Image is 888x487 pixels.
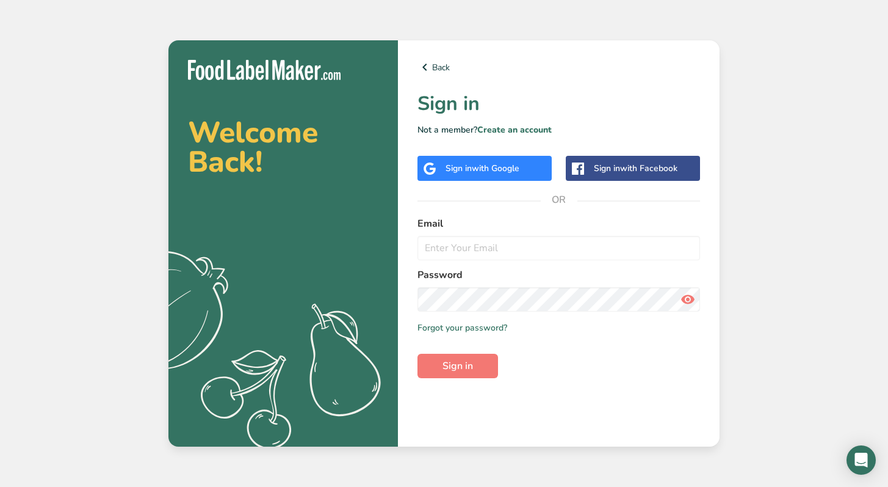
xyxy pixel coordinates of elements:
div: Sign in [446,162,519,175]
span: with Facebook [620,163,677,174]
a: Back [417,60,700,75]
h2: Welcome Back! [188,118,378,177]
label: Password [417,268,700,282]
img: Food Label Maker [188,60,341,80]
input: Enter Your Email [417,236,700,260]
button: Sign in [417,354,498,378]
a: Create an account [477,124,552,136]
span: with Google [472,163,519,174]
div: Open Intercom Messenger [846,445,876,475]
span: OR [541,181,577,218]
p: Not a member? [417,123,700,136]
a: Forgot your password? [417,321,507,334]
span: Sign in [442,359,473,373]
label: Email [417,216,700,231]
div: Sign in [594,162,677,175]
h1: Sign in [417,89,700,119]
